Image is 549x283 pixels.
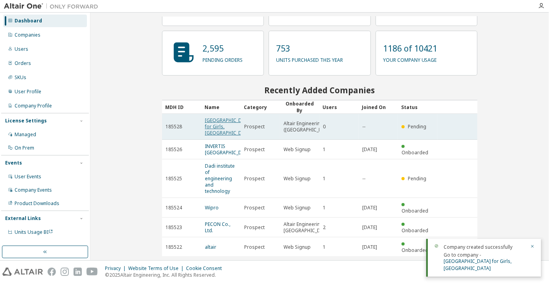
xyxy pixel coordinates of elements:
[4,2,102,10] img: Altair One
[383,43,438,54] p: 1186 of 10421
[2,268,43,276] img: altair_logo.svg
[15,145,34,151] div: On Prem
[166,146,182,153] span: 185526
[162,85,477,95] h2: Recently Added Companies
[15,174,41,180] div: User Events
[284,221,331,234] span: Altair Engineering [GEOGRAPHIC_DATA]
[166,224,182,231] span: 185523
[276,54,343,63] p: units purchased this year
[362,101,395,113] div: Joined On
[408,175,427,182] span: Pending
[166,244,182,250] span: 185522
[244,224,265,231] span: Prospect
[444,244,525,251] div: Company created successfully
[322,101,356,113] div: Users
[87,268,98,276] img: youtube.svg
[383,54,438,63] p: your company usage
[323,244,326,250] span: 1
[205,244,216,250] a: altair
[244,146,265,153] span: Prospect
[5,215,41,222] div: External Links
[15,229,53,235] span: Units Usage BI
[323,224,326,231] span: 2
[284,205,311,211] span: Web Signup
[165,101,198,113] div: MDH ID
[205,163,235,194] a: Dadi institute of engineering and technology
[204,101,238,113] div: Name
[15,74,26,81] div: SKUs
[444,252,512,272] span: Go to company -
[362,205,377,211] span: [DATE]
[402,149,428,156] span: Onboarded
[244,205,265,211] span: Prospect
[166,124,182,130] span: 185528
[15,89,41,95] div: User Profile
[284,120,333,133] span: Altair Engineering ([GEOGRAPHIC_DATA])
[205,221,230,234] a: PECON Co., Ltd.
[15,18,42,24] div: Dashboard
[244,124,265,130] span: Prospect
[74,268,82,276] img: linkedin.svg
[205,117,252,136] a: [GEOGRAPHIC_DATA] for Girls, [GEOGRAPHIC_DATA]
[5,160,22,166] div: Events
[15,60,31,67] div: Orders
[15,103,52,109] div: Company Profile
[105,265,128,272] div: Privacy
[362,244,377,250] span: [DATE]
[362,176,365,182] span: --
[205,143,252,156] a: INVERTIS [GEOGRAPHIC_DATA]
[203,54,243,63] p: pending orders
[284,244,311,250] span: Web Signup
[186,265,227,272] div: Cookie Consent
[444,258,512,272] a: [GEOGRAPHIC_DATA] for Girls, [GEOGRAPHIC_DATA]
[323,205,326,211] span: 1
[166,176,182,182] span: 185525
[244,101,277,113] div: Category
[203,43,243,54] p: 2,595
[244,244,265,250] span: Prospect
[205,204,219,211] a: Wipro
[402,247,428,253] span: Onboarded
[15,46,28,52] div: Users
[61,268,69,276] img: instagram.svg
[105,272,227,278] p: © 2025 Altair Engineering, Inc. All Rights Reserved.
[362,224,377,231] span: [DATE]
[323,124,326,130] span: 0
[408,123,427,130] span: Pending
[284,146,311,153] span: Web Signup
[15,32,41,38] div: Companies
[48,268,56,276] img: facebook.svg
[362,124,365,130] span: --
[244,176,265,182] span: Prospect
[15,131,36,138] div: Managed
[15,187,52,193] div: Company Events
[323,176,326,182] span: 1
[15,200,59,207] div: Product Downloads
[284,176,311,182] span: Web Signup
[323,146,326,153] span: 1
[283,100,316,114] div: Onboarded By
[166,205,182,211] span: 185524
[401,101,434,113] div: Status
[5,118,47,124] div: License Settings
[276,43,343,54] p: 753
[402,227,428,234] span: Onboarded
[128,265,186,272] div: Website Terms of Use
[402,207,428,214] span: Onboarded
[362,146,377,153] span: [DATE]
